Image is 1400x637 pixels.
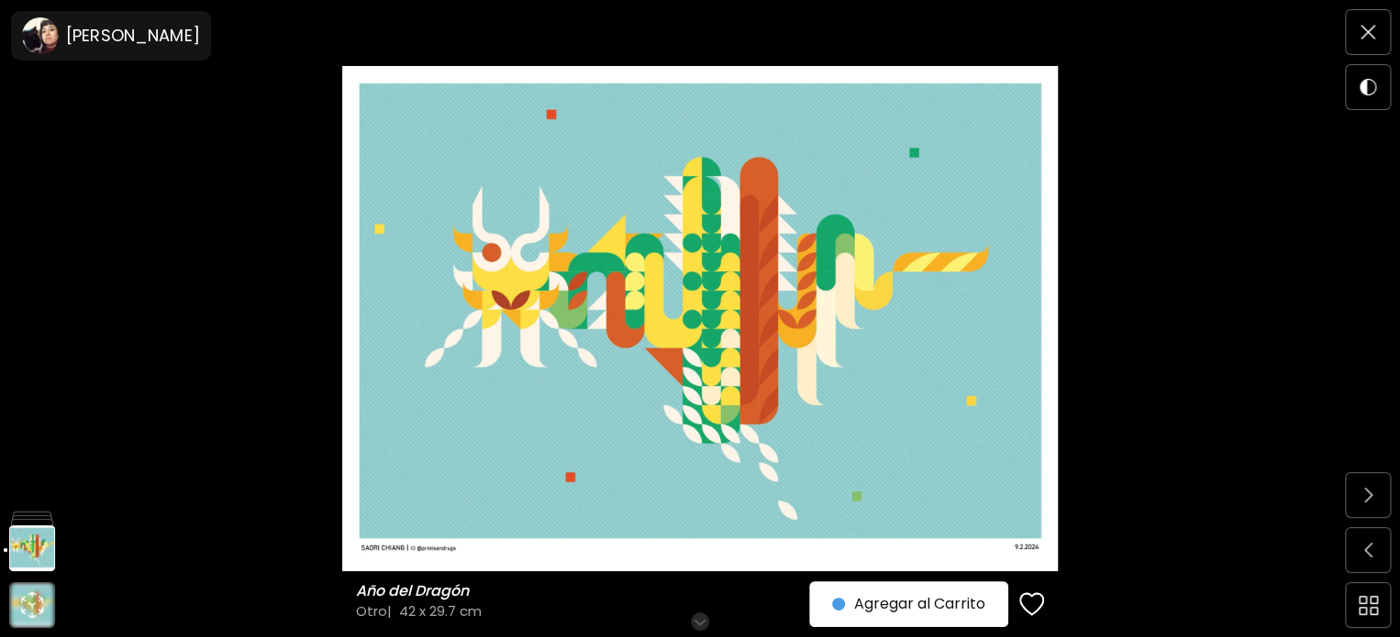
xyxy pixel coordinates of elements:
h6: [PERSON_NAME] [66,25,200,47]
img: favorites [1019,590,1045,618]
span: Agregar al Carrito [832,593,985,615]
h6: Año del Dragón [356,582,473,600]
h4: Otro | 42 x 29.7 cm [356,601,869,621]
div: animation [17,590,47,620]
button: favorites [1008,579,1056,629]
button: Agregar al Carrito [809,581,1008,627]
